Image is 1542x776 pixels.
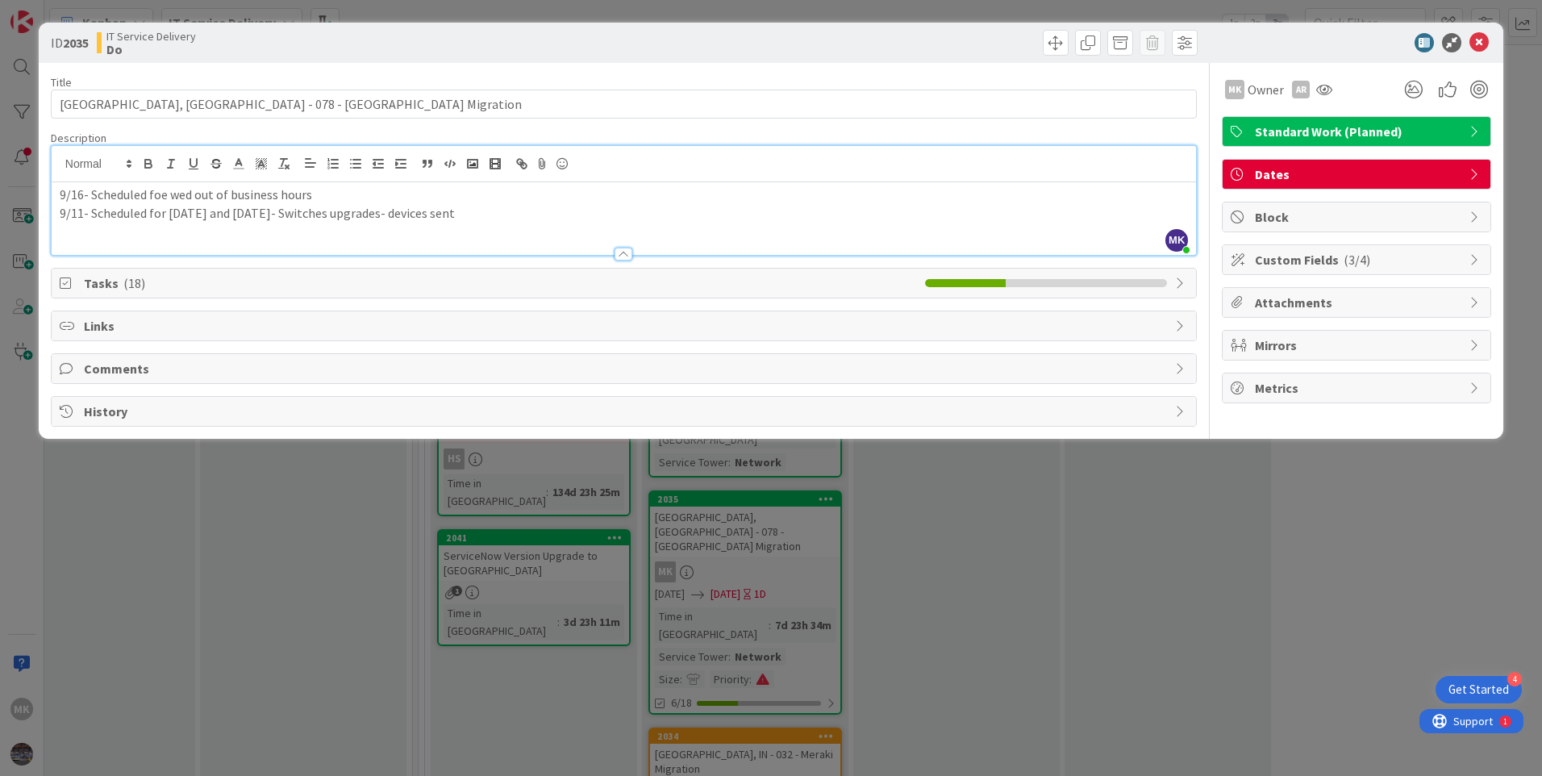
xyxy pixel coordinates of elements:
[51,75,72,90] label: Title
[51,90,1197,119] input: type card name here...
[1448,682,1509,698] div: Get Started
[1292,81,1310,98] div: AR
[1255,122,1461,141] span: Standard Work (Planned)
[1255,165,1461,184] span: Dates
[1255,207,1461,227] span: Block
[1255,250,1461,269] span: Custom Fields
[1225,80,1244,99] div: MK
[1248,80,1284,99] span: Owner
[1436,676,1522,703] div: Open Get Started checklist, remaining modules: 4
[1255,336,1461,355] span: Mirrors
[1255,293,1461,312] span: Attachments
[34,2,73,22] span: Support
[106,43,196,56] b: Do
[123,275,145,291] span: ( 18 )
[84,359,1167,378] span: Comments
[106,30,196,43] span: IT Service Delivery
[84,273,917,293] span: Tasks
[60,186,1188,204] p: 9/16- Scheduled foe wed out of business hours
[60,204,1188,223] p: 9/11- Scheduled for [DATE] and [DATE]- Switches upgrades- devices sent
[1255,378,1461,398] span: Metrics
[1344,252,1370,268] span: ( 3/4 )
[84,6,88,19] div: 1
[84,316,1167,336] span: Links
[51,131,106,145] span: Description
[51,33,89,52] span: ID
[84,402,1167,421] span: History
[63,35,89,51] b: 2035
[1507,672,1522,686] div: 4
[1165,229,1188,252] span: MK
